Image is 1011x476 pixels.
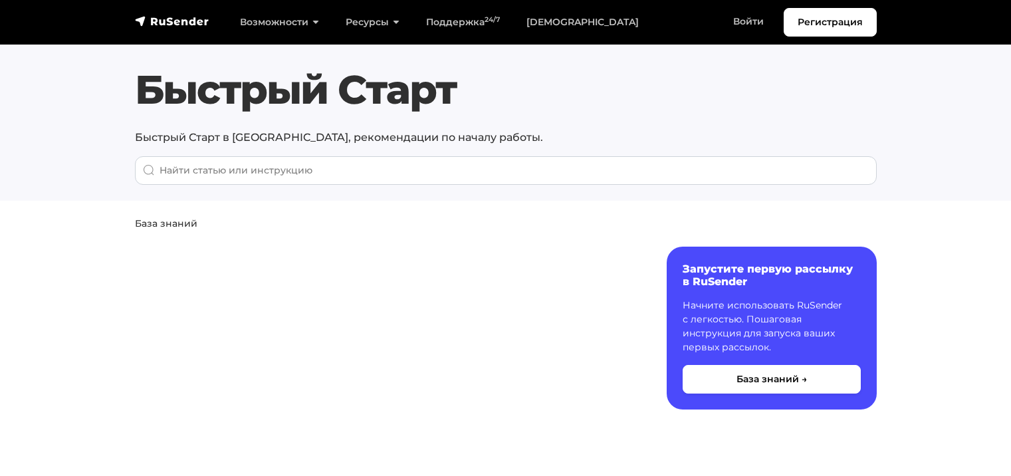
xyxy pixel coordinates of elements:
[135,217,197,229] a: База знаний
[227,9,332,36] a: Возможности
[135,66,877,114] h1: Быстрый Cтарт
[135,130,877,146] p: Быстрый Старт в [GEOGRAPHIC_DATA], рекомендации по началу работы.
[485,15,500,24] sup: 24/7
[513,9,652,36] a: [DEMOGRAPHIC_DATA]
[332,9,413,36] a: Ресурсы
[667,247,877,410] a: Запустите первую рассылку в RuSender Начните использовать RuSender с легкостью. Пошаговая инструк...
[413,9,513,36] a: Поддержка24/7
[683,365,861,394] button: База знаний →
[784,8,877,37] a: Регистрация
[135,156,877,185] input: When autocomplete results are available use up and down arrows to review and enter to go to the d...
[720,8,777,35] a: Войти
[683,298,861,354] p: Начните использовать RuSender с легкостью. Пошаговая инструкция для запуска ваших первых рассылок.
[135,15,209,28] img: RuSender
[143,164,155,176] img: Поиск
[127,217,885,231] nav: breadcrumb
[683,263,861,288] h6: Запустите первую рассылку в RuSender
